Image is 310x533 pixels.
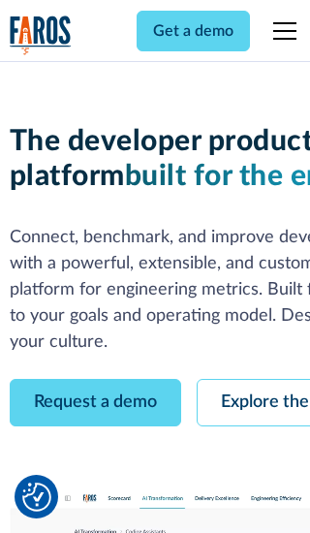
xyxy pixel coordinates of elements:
[22,483,51,512] img: Revisit consent button
[22,483,51,512] button: Cookie Settings
[137,11,250,51] a: Get a demo
[10,379,181,426] a: Request a demo
[10,16,72,55] a: home
[262,8,300,54] div: menu
[10,16,72,55] img: Logo of the analytics and reporting company Faros.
